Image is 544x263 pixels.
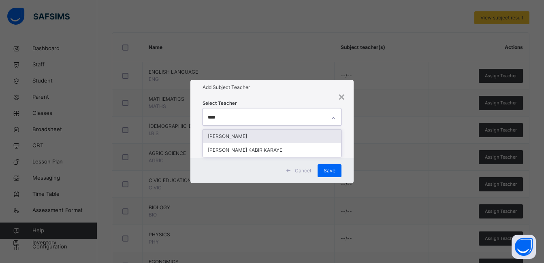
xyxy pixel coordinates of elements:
[203,100,237,107] span: Select Teacher
[203,143,341,157] div: [PERSON_NAME] KABIR KARAYE
[203,84,341,91] h1: Add Subject Teacher
[512,235,536,259] button: Open asap
[203,129,341,143] div: [PERSON_NAME]
[338,88,346,105] div: ×
[324,167,335,174] span: Save
[295,167,311,174] span: Cancel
